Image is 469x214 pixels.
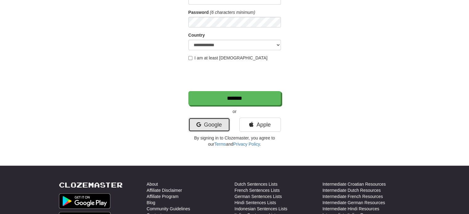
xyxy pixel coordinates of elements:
[323,193,383,200] a: Intermediate French Resources
[323,206,379,212] a: Intermediate Hindi Resources
[188,64,282,88] iframe: reCAPTCHA
[147,187,182,193] a: Affiliate Disclaimer
[239,118,281,132] a: Apple
[188,56,192,60] input: I am at least [DEMOGRAPHIC_DATA]
[59,193,111,209] img: Get it on Google Play
[188,108,281,115] p: or
[323,187,381,193] a: Intermediate Dutch Resources
[235,187,280,193] a: French Sentences Lists
[59,181,123,189] a: Clozemaster
[147,193,179,200] a: Affiliate Program
[235,200,276,206] a: Hindi Sentences Lists
[233,142,260,147] a: Privacy Policy
[323,200,385,206] a: Intermediate German Resources
[188,118,230,132] a: Google
[188,135,281,147] p: By signing in to Clozemaster, you agree to our and .
[323,181,386,187] a: Intermediate Croatian Resources
[235,193,282,200] a: German Sentences Lists
[235,181,278,187] a: Dutch Sentences Lists
[210,10,255,15] em: (6 characters minimum)
[235,206,287,212] a: Indonesian Sentences Lists
[214,142,226,147] a: Terms
[188,32,205,38] label: Country
[188,55,268,61] label: I am at least [DEMOGRAPHIC_DATA]
[188,9,209,15] label: Password
[147,200,155,206] a: Blog
[147,181,158,187] a: About
[147,206,190,212] a: Community Guidelines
